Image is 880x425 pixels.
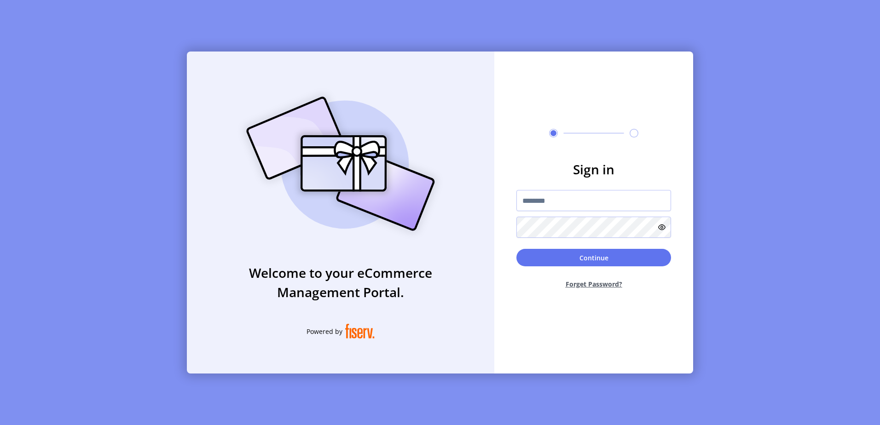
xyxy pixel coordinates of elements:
[232,86,449,241] img: card_Illustration.svg
[307,327,342,336] span: Powered by
[516,272,671,296] button: Forget Password?
[187,263,494,302] h3: Welcome to your eCommerce Management Portal.
[516,160,671,179] h3: Sign in
[516,249,671,266] button: Continue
